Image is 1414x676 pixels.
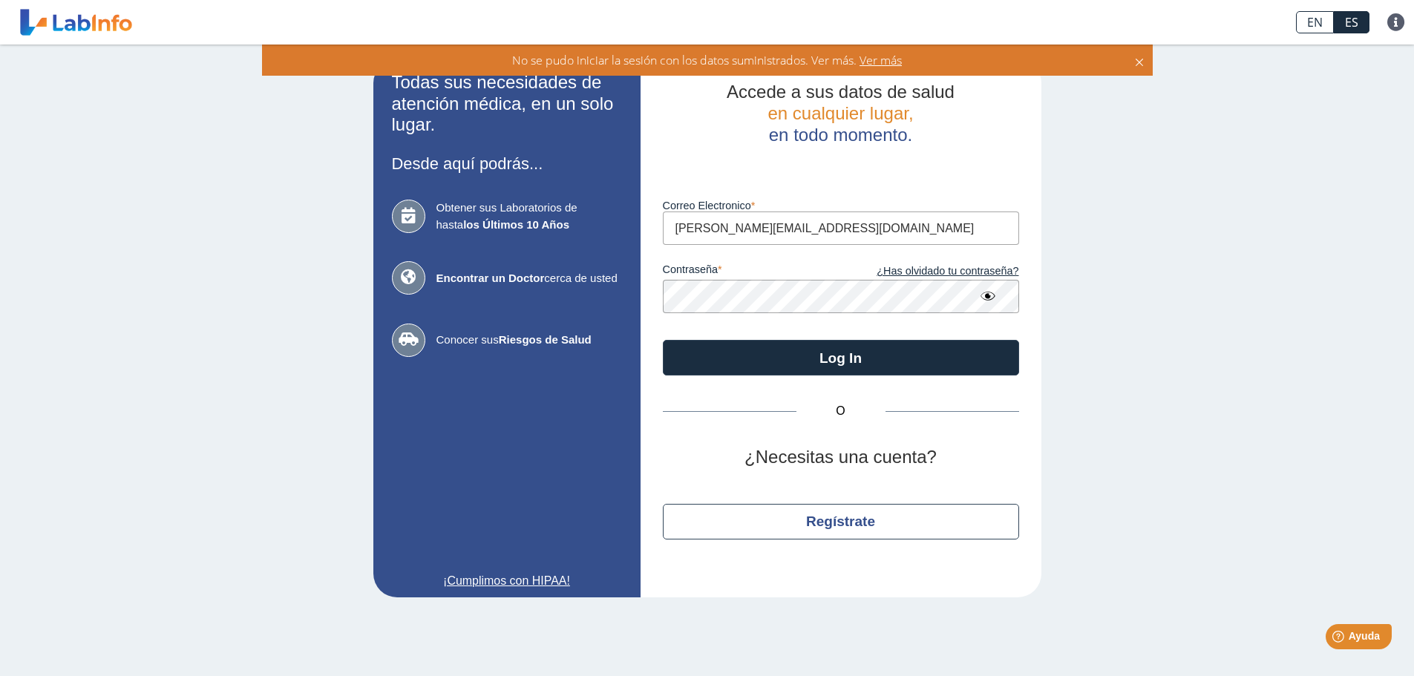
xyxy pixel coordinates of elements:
span: Obtener sus Laboratorios de hasta [436,200,622,233]
a: ¡Cumplimos con HIPAA! [392,572,622,590]
label: Correo Electronico [663,200,1019,211]
b: Encontrar un Doctor [436,272,545,284]
button: Regístrate [663,504,1019,539]
a: ¿Has olvidado tu contraseña? [841,263,1019,280]
span: No se pudo iniciar la sesión con los datos suministrados. Ver más. [512,52,857,68]
a: ES [1334,11,1369,33]
span: en cualquier lugar, [767,103,913,123]
span: Accede a sus datos de salud [727,82,955,102]
a: EN [1296,11,1334,33]
b: los Últimos 10 Años [463,218,569,231]
span: O [796,402,886,420]
h3: Desde aquí podrás... [392,154,622,173]
span: Ver más [857,52,902,68]
button: Log In [663,340,1019,375]
h2: Todas sus necesidades de atención médica, en un solo lugar. [392,72,622,136]
span: cerca de usted [436,270,622,287]
span: Conocer sus [436,332,622,349]
iframe: Help widget launcher [1282,618,1398,660]
b: Riesgos de Salud [499,333,592,346]
label: contraseña [663,263,841,280]
span: en todo momento. [769,125,912,145]
h2: ¿Necesitas una cuenta? [663,447,1019,468]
